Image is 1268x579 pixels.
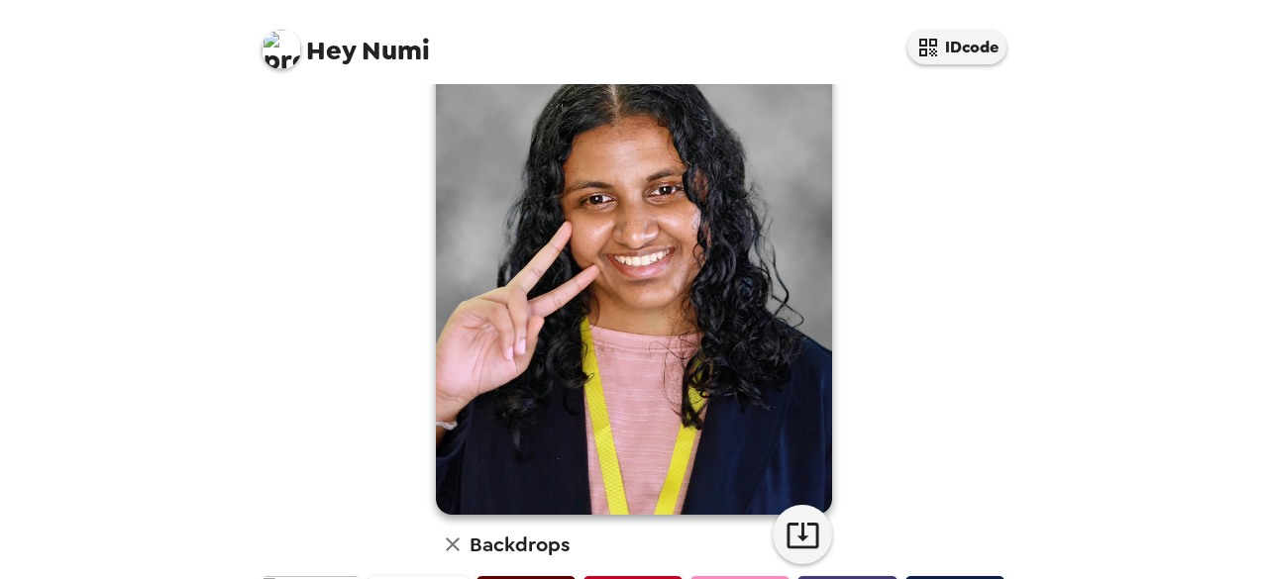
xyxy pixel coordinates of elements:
[436,20,832,515] img: user
[262,30,301,69] img: profile pic
[907,30,1006,64] button: IDcode
[262,20,430,64] span: Numi
[306,33,356,68] span: Hey
[470,529,570,560] h6: Backdrops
